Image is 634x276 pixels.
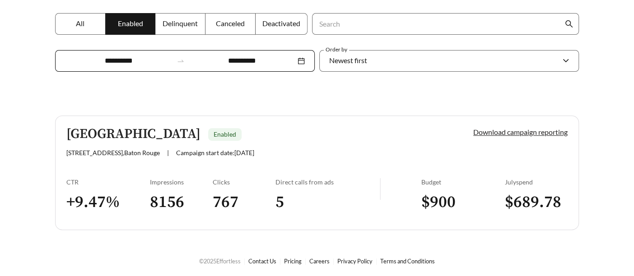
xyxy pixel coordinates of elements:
span: [STREET_ADDRESS] , Baton Rouge [66,149,160,156]
div: CTR [66,178,150,186]
div: Direct calls from ads [275,178,380,186]
span: swap-right [177,57,185,65]
a: [GEOGRAPHIC_DATA]Enabled[STREET_ADDRESS],Baton Rouge|Campaign start date:[DATE]Download campaign ... [55,115,579,230]
div: Impressions [150,178,213,186]
div: Budget [421,178,505,186]
div: July spend [505,178,568,186]
h3: + 9.47 % [66,192,150,212]
h3: $ 900 [421,192,505,212]
div: Clicks [213,178,275,186]
span: Newest first [329,56,367,64]
a: Contact Us [248,258,276,265]
a: Terms and Conditions [380,258,435,265]
span: Enabled [118,19,143,28]
span: Delinquent [163,19,198,28]
span: Enabled [214,130,236,138]
h5: [GEOGRAPHIC_DATA] [66,127,200,142]
span: | [167,149,169,156]
span: to [177,57,185,65]
span: Deactivated [262,19,300,28]
span: All [76,19,84,28]
a: Privacy Policy [337,258,373,265]
h3: $ 689.78 [505,192,568,212]
a: Pricing [284,258,302,265]
h3: 8156 [150,192,213,212]
h3: 5 [275,192,380,212]
a: Careers [309,258,330,265]
span: Canceled [216,19,245,28]
span: Campaign start date: [DATE] [176,149,254,156]
span: © 2025 Effortless [199,258,241,265]
span: search [565,20,573,28]
h3: 767 [213,192,275,212]
a: Download campaign reporting [473,128,568,136]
